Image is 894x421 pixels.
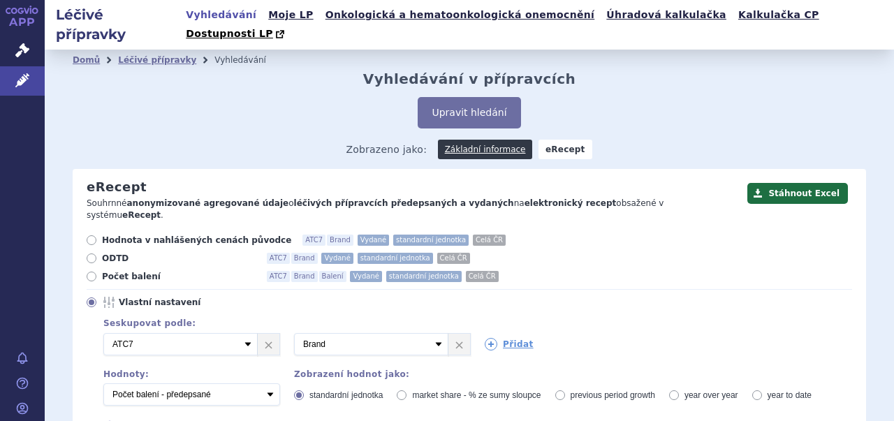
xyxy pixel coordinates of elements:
[321,253,353,264] span: Vydané
[321,6,599,24] a: Onkologická a hematoonkologická onemocnění
[571,390,655,400] span: previous period growth
[264,6,317,24] a: Moje LP
[412,390,541,400] span: market share - % ze sumy sloupce
[127,198,289,208] strong: anonymizované agregované údaje
[73,55,100,65] a: Domů
[102,235,291,246] span: Hodnota v nahlášených cenách původce
[119,297,272,308] span: Vlastní nastavení
[393,235,469,246] span: standardní jednotka
[747,183,848,204] button: Stáhnout Excel
[102,271,256,282] span: Počet balení
[438,140,533,159] a: Základní informace
[182,24,291,44] a: Dostupnosti LP
[182,6,261,24] a: Vyhledávání
[684,390,738,400] span: year over year
[327,235,353,246] span: Brand
[294,198,514,208] strong: léčivých přípravcích předepsaných a vydaných
[734,6,823,24] a: Kalkulačka CP
[525,198,617,208] strong: elektronický recept
[267,271,290,282] span: ATC7
[448,334,470,355] a: ×
[214,50,284,71] li: Vyhledávání
[103,369,280,379] div: Hodnoty:
[386,271,462,282] span: standardní jednotka
[309,390,383,400] span: standardní jednotka
[267,253,290,264] span: ATC7
[258,334,279,355] a: ×
[319,271,346,282] span: Balení
[418,97,520,128] button: Upravit hledání
[102,253,256,264] span: ODTD
[466,271,499,282] span: Celá ČR
[89,333,852,355] div: 2
[302,235,325,246] span: ATC7
[346,140,427,159] span: Zobrazeno jako:
[358,253,433,264] span: standardní jednotka
[87,179,147,195] h2: eRecept
[602,6,731,24] a: Úhradová kalkulačka
[291,253,318,264] span: Brand
[485,338,534,350] a: Přidat
[363,71,576,87] h2: Vyhledávání v přípravcích
[89,318,852,328] div: Seskupovat podle:
[437,253,470,264] span: Celá ČR
[291,271,318,282] span: Brand
[768,390,812,400] span: year to date
[45,5,182,44] h2: Léčivé přípravky
[358,235,389,246] span: Vydané
[186,28,273,39] span: Dostupnosti LP
[122,210,161,220] strong: eRecept
[87,198,740,221] p: Souhrnné o na obsažené v systému .
[350,271,381,282] span: Vydané
[538,140,592,159] strong: eRecept
[118,55,196,65] a: Léčivé přípravky
[473,235,506,246] span: Celá ČR
[294,369,852,379] div: Zobrazení hodnot jako:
